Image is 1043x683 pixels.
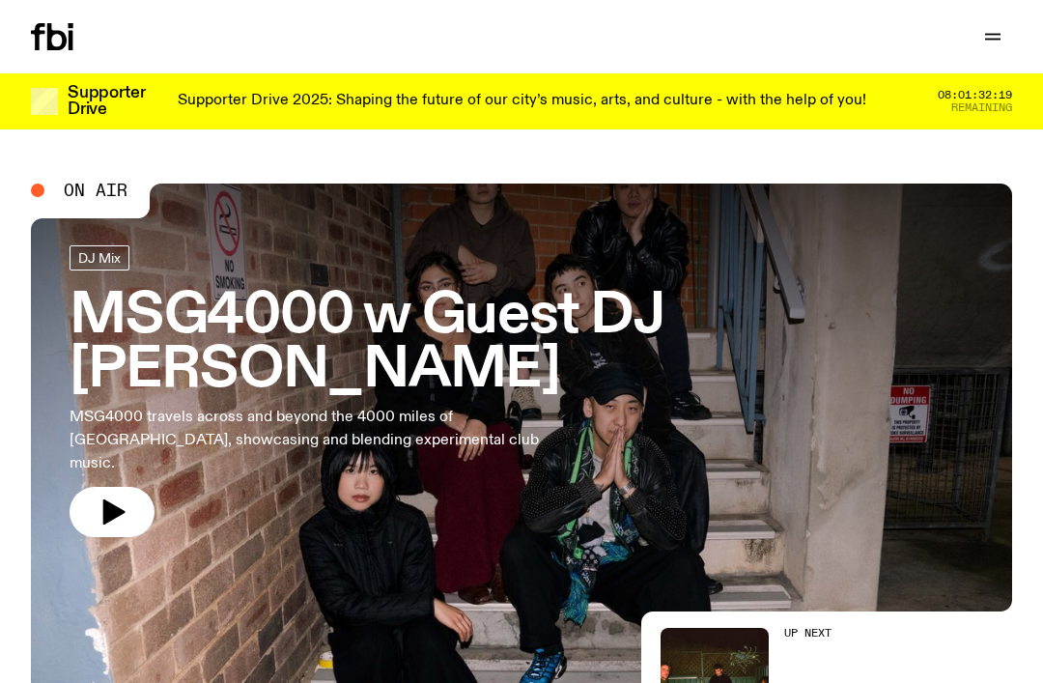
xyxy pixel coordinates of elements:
[784,628,937,639] h2: Up Next
[70,290,973,398] h3: MSG4000 w Guest DJ [PERSON_NAME]
[178,93,866,110] p: Supporter Drive 2025: Shaping the future of our city’s music, arts, and culture - with the help o...
[951,102,1012,113] span: Remaining
[64,182,127,199] span: On Air
[938,90,1012,100] span: 08:01:32:19
[68,85,145,118] h3: Supporter Drive
[70,245,973,537] a: MSG4000 w Guest DJ [PERSON_NAME]MSG4000 travels across and beyond the 4000 miles of [GEOGRAPHIC_D...
[78,250,121,265] span: DJ Mix
[70,406,564,475] p: MSG4000 travels across and beyond the 4000 miles of [GEOGRAPHIC_DATA], showcasing and blending ex...
[70,245,129,270] a: DJ Mix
